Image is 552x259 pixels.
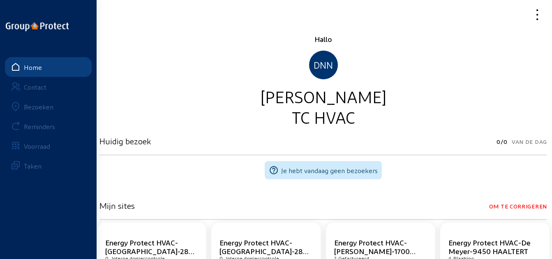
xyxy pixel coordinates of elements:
[489,201,547,212] span: Om te corrigeren
[99,86,547,106] div: [PERSON_NAME]
[6,22,69,31] img: logo-oneline.png
[24,63,42,71] div: Home
[497,136,508,148] span: 0/0
[269,165,279,175] mat-icon: help_outline
[448,238,531,255] cam-card-title: Energy Protect HVAC-De Meyer-9450 HAALTERT
[99,106,547,127] div: TC HVAC
[5,97,92,116] a: Bezoeken
[24,83,46,91] div: Contact
[24,103,53,111] div: Bezoeken
[99,136,151,146] h3: Huidig bezoek
[512,136,547,148] span: Van de dag
[5,57,92,77] a: Home
[5,136,92,156] a: Voorraad
[24,142,50,150] div: Voorraad
[5,116,92,136] a: Reminders
[5,156,92,176] a: Taken
[99,201,135,210] h3: Mijn sites
[309,51,338,79] div: DNN
[5,77,92,97] a: Contact
[24,162,42,170] div: Taken
[24,123,55,130] div: Reminders
[281,166,378,174] span: Je hebt vandaag geen bezoekers
[99,34,547,44] div: Hallo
